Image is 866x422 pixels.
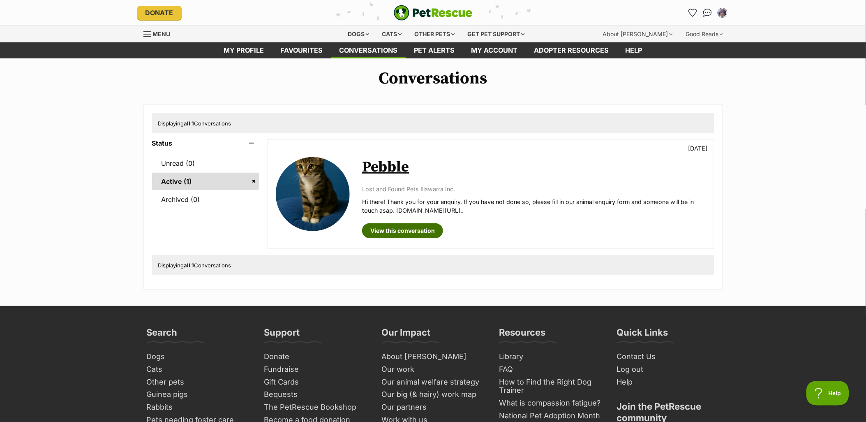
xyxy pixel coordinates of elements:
[379,388,488,401] a: Our big (& hairy) work map
[496,376,605,397] a: How to Find the Right Dog Trainer
[376,26,407,42] div: Cats
[184,262,194,269] strong: all 1
[701,6,714,19] a: Conversations
[406,42,463,58] a: Pet alerts
[614,376,723,389] a: Help
[409,26,460,42] div: Other pets
[379,363,488,376] a: Our work
[686,6,729,19] ul: Account quick links
[716,6,729,19] button: My account
[261,401,370,414] a: The PetRescue Bookshop
[617,327,668,343] h3: Quick Links
[617,42,651,58] a: Help
[499,327,546,343] h3: Resources
[379,350,488,363] a: About [PERSON_NAME]
[276,157,350,231] img: Pebble
[362,197,705,215] p: Hi there! Thank you for your enquiry. If you have not done so, please fill in our animal enquiry ...
[143,363,253,376] a: Cats
[158,120,231,127] span: Displaying Conversations
[143,388,253,401] a: Guinea pigs
[394,5,473,21] img: logo-e224e6f780fb5917bec1dbf3a21bbac754714ae5b6737aabdf751b685950b380.svg
[614,350,723,363] a: Contact Us
[703,9,712,17] img: chat-41dd97257d64d25036548639549fe6c8038ab92f7586957e7f3b1b290dea8141.svg
[137,6,182,20] a: Donate
[143,350,253,363] a: Dogs
[342,26,375,42] div: Dogs
[261,376,370,389] a: Gift Cards
[379,376,488,389] a: Our animal welfare strategy
[362,158,409,176] a: Pebble
[216,42,273,58] a: My profile
[394,5,473,21] a: PetRescue
[362,185,705,193] p: Lost and Found Pets Illawarra Inc.
[718,9,727,17] img: Brooke Schachter profile pic
[597,26,679,42] div: About [PERSON_NAME]
[143,376,253,389] a: Other pets
[153,30,171,37] span: Menu
[496,363,605,376] a: FAQ
[496,397,605,410] a: What is compassion fatigue?
[273,42,331,58] a: Favourites
[264,327,300,343] h3: Support
[152,139,259,147] header: Status
[261,350,370,363] a: Donate
[158,262,231,269] span: Displaying Conversations
[152,155,259,172] a: Unread (0)
[680,26,729,42] div: Good Reads
[463,42,526,58] a: My account
[526,42,617,58] a: Adopter resources
[688,144,708,153] p: [DATE]
[462,26,530,42] div: Get pet support
[806,381,850,406] iframe: Help Scout Beacon - Open
[379,401,488,414] a: Our partners
[261,388,370,401] a: Bequests
[184,120,194,127] strong: all 1
[152,173,259,190] a: Active (1)
[686,6,700,19] a: Favourites
[152,191,259,208] a: Archived (0)
[143,26,176,41] a: Menu
[261,363,370,376] a: Fundraise
[331,42,406,58] a: conversations
[496,350,605,363] a: Library
[382,327,431,343] h3: Our Impact
[362,223,443,238] a: View this conversation
[614,363,723,376] a: Log out
[143,401,253,414] a: Rabbits
[147,327,178,343] h3: Search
